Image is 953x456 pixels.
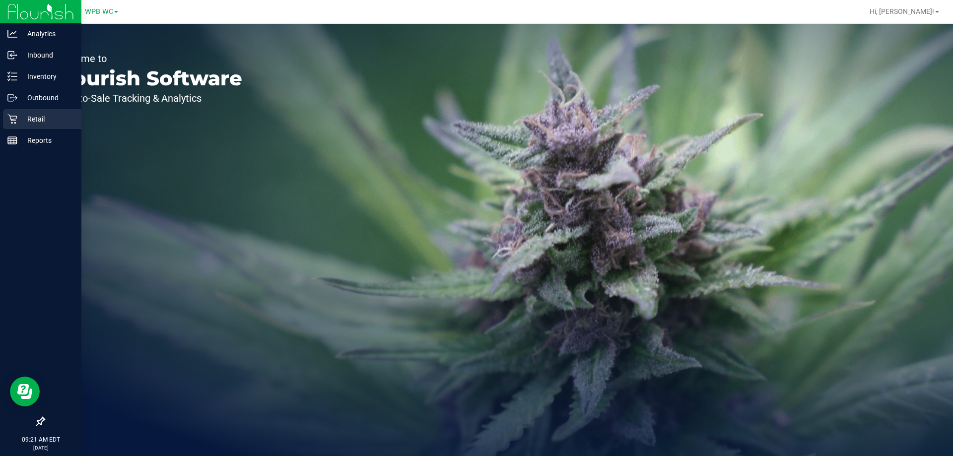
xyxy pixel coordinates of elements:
[17,92,77,104] p: Outbound
[54,54,242,64] p: Welcome to
[54,68,242,88] p: Flourish Software
[54,93,242,103] p: Seed-to-Sale Tracking & Analytics
[85,7,113,16] span: WPB WC
[17,113,77,125] p: Retail
[17,28,77,40] p: Analytics
[17,134,77,146] p: Reports
[7,114,17,124] inline-svg: Retail
[7,29,17,39] inline-svg: Analytics
[7,71,17,81] inline-svg: Inventory
[4,444,77,452] p: [DATE]
[17,49,77,61] p: Inbound
[870,7,934,15] span: Hi, [PERSON_NAME]!
[10,377,40,406] iframe: Resource center
[7,50,17,60] inline-svg: Inbound
[7,93,17,103] inline-svg: Outbound
[17,70,77,82] p: Inventory
[4,435,77,444] p: 09:21 AM EDT
[7,135,17,145] inline-svg: Reports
